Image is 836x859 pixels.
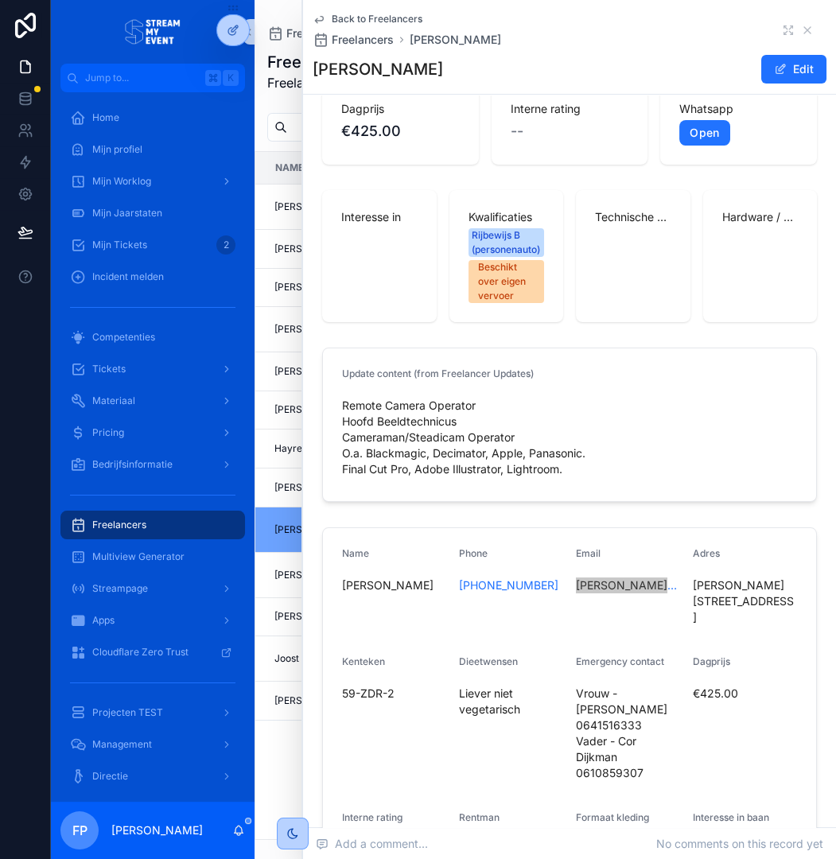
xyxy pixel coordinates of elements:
a: Freelancers [313,32,394,48]
a: Incident melden [60,262,245,291]
a: [PERSON_NAME] [274,694,365,707]
a: Multiview Generator [60,542,245,571]
span: Kwalificaties [469,209,545,225]
span: 59-ZDR-2 [342,686,446,702]
a: Projecten TEST [60,698,245,727]
span: [PERSON_NAME] [274,610,352,623]
span: Joost Lely [274,652,321,665]
a: [PERSON_NAME] [274,200,365,213]
a: Freelancers [60,511,245,539]
span: [PERSON_NAME] [274,243,352,255]
span: Cloudflare Zero Trust [92,646,189,659]
a: Mijn Tickets2 [60,231,245,259]
a: Freelancers [267,25,348,41]
div: 2 [216,235,235,255]
span: [PERSON_NAME] [274,694,352,707]
span: Add a comment... [316,836,428,852]
button: Jump to...K [60,64,245,92]
a: [PERSON_NAME] [274,243,365,255]
span: €425.00 [693,686,797,702]
span: Liever niet vegetarisch [459,686,563,717]
span: [PERSON_NAME] [274,200,352,213]
span: Interne rating [511,101,629,117]
div: Beschikt over eigen vervoer [478,260,535,303]
span: Projecten TEST [92,706,163,719]
a: Directie [60,762,245,791]
span: Jump to... [85,72,199,84]
span: Apps [92,614,115,627]
a: [PERSON_NAME] [274,569,365,581]
span: Interesse in [341,209,418,225]
span: Phone [459,547,488,559]
a: [PERSON_NAME] [274,323,365,336]
span: Materiaal [92,395,135,407]
span: Directie [92,770,128,783]
span: Interesse in baan [693,811,769,823]
span: Name [275,161,304,174]
span: Emergency contact [576,655,664,667]
span: -- [511,120,523,142]
span: Mijn Jaarstaten [92,207,162,220]
a: [PHONE_NUMBER] [459,577,558,593]
a: Bedrijfsinformatie [60,450,245,479]
span: [PERSON_NAME] [342,577,446,593]
a: Management [60,730,245,759]
a: Apps [60,606,245,635]
a: [PERSON_NAME] [274,523,365,536]
a: [PERSON_NAME] [274,481,365,494]
span: FP [72,821,87,840]
span: [PERSON_NAME] [274,481,352,494]
span: [PERSON_NAME] [274,569,352,581]
span: Mijn profiel [92,143,142,156]
span: Freelancers [286,25,348,41]
button: Edit [761,55,826,84]
a: Streampage [60,574,245,603]
span: Adres [693,547,720,559]
span: Hayrettin Orgu [274,442,341,455]
a: [PERSON_NAME] [410,32,501,48]
span: Vrouw - [PERSON_NAME] 0641516333 Vader - Cor Dijkman 0610859307 [576,686,680,781]
span: Whatsapp [679,101,798,117]
a: Pricing [60,418,245,447]
span: [PERSON_NAME] [274,365,352,378]
span: Multiview Generator [92,550,185,563]
img: App logo [125,19,181,45]
h1: Freelancers [267,51,591,73]
a: Mijn Worklog [60,167,245,196]
span: Kenteken [342,655,385,667]
span: €425.00 [341,120,460,142]
span: Remote Camera Operator Hoofd Beeldtechnicus Cameraman/Steadicam Operator O.a. Blackmagic, Decimat... [342,398,797,477]
span: [PERSON_NAME][STREET_ADDRESS] [693,577,797,625]
a: Tickets [60,355,245,383]
span: Management [92,738,152,751]
span: Rentman [459,811,500,823]
span: Competenties [92,331,155,344]
span: Mijn Worklog [92,175,151,188]
a: [PERSON_NAME] [274,281,365,293]
span: Streampage [92,582,148,595]
a: Mijn Jaarstaten [60,199,245,227]
span: Hardware / software kennis [722,209,799,225]
span: Dagprijs [341,101,460,117]
a: Joost Lely [274,652,365,665]
span: Bedrijfsinformatie [92,458,173,471]
p: [PERSON_NAME] [111,822,203,838]
span: Freelancers [92,519,146,531]
span: [PERSON_NAME] [274,281,352,293]
a: [PERSON_NAME] [274,403,365,416]
span: [PERSON_NAME] [274,523,352,536]
span: Name [342,547,369,559]
a: Back to Freelancers [313,13,422,25]
span: No comments on this record yet [656,836,823,852]
span: Tickets [92,363,126,375]
span: K [224,72,237,84]
div: scrollable content [51,92,255,802]
span: [PERSON_NAME] [274,403,352,416]
span: Pricing [92,426,124,439]
span: Technische skills [595,209,671,225]
span: Formaat kleding [576,811,649,823]
span: Freelancers [332,32,394,48]
span: Interne rating [342,811,402,823]
a: Mijn profiel [60,135,245,164]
